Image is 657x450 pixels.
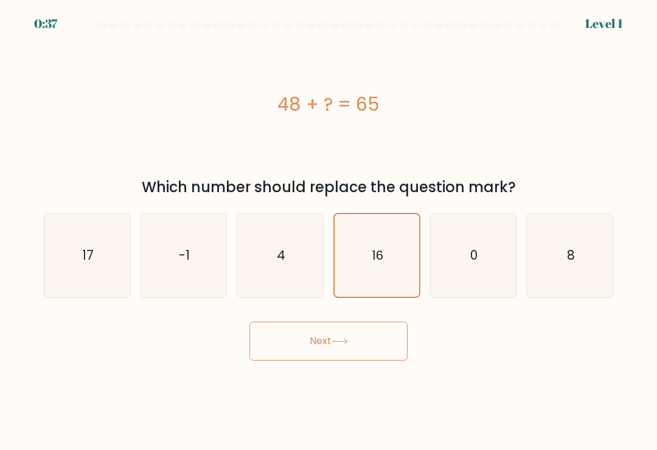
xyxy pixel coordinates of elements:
[51,176,606,198] div: Which number should replace the question mark?
[34,15,57,33] div: 0:37
[44,91,613,118] div: 48 + ? = 65
[585,15,623,33] div: Level 1
[470,246,478,264] text: 0
[277,246,285,264] text: 4
[82,246,94,264] text: 17
[372,247,383,264] text: 16
[566,246,574,264] text: 8
[179,246,190,264] text: -1
[249,322,408,361] button: Next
